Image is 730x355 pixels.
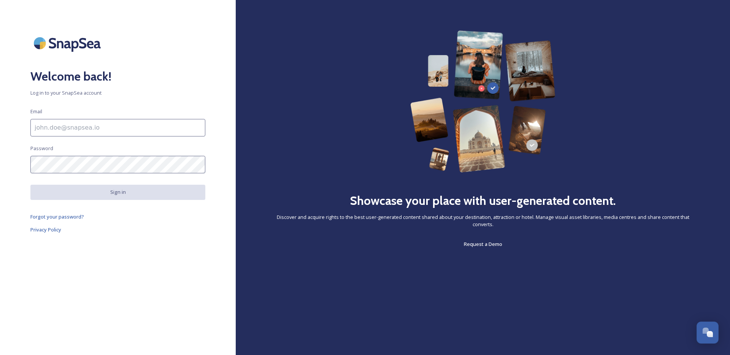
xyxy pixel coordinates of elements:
[30,67,205,86] h2: Welcome back!
[30,185,205,200] button: Sign in
[30,119,205,136] input: john.doe@snapsea.io
[30,213,84,220] span: Forgot your password?
[350,192,616,210] h2: Showcase your place with user-generated content.
[464,239,502,249] a: Request a Demo
[30,145,53,152] span: Password
[697,322,719,344] button: Open Chat
[30,225,205,234] a: Privacy Policy
[30,89,205,97] span: Log in to your SnapSea account
[30,108,42,115] span: Email
[464,241,502,247] span: Request a Demo
[30,212,205,221] a: Forgot your password?
[410,30,555,173] img: 63b42ca75bacad526042e722_Group%20154-p-800.png
[266,214,700,228] span: Discover and acquire rights to the best user-generated content shared about your destination, att...
[30,226,61,233] span: Privacy Policy
[30,30,106,56] img: SnapSea Logo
